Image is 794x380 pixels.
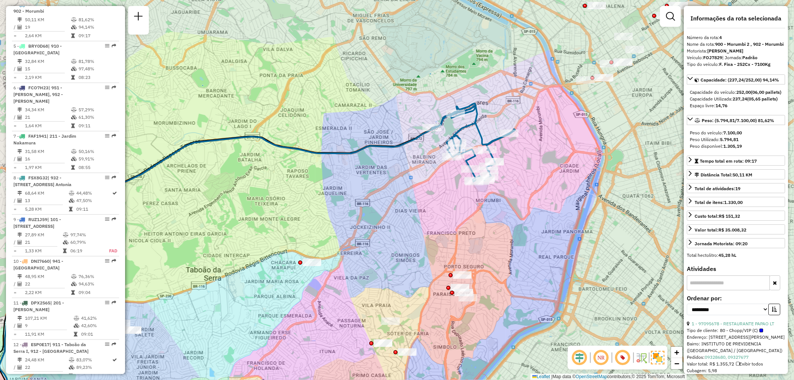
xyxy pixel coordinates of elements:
[695,213,740,220] div: Custo total:
[25,314,73,322] td: 107,21 KM
[13,217,61,229] span: 9 -
[675,359,679,368] span: −
[13,330,17,338] td: =
[31,300,50,306] span: DPX2565
[17,316,22,320] i: Distância Total
[78,65,116,73] td: 97,48%
[13,85,63,104] span: 6 -
[687,252,785,259] div: Total hectolitro:
[687,41,785,48] div: Nome da rota:
[687,238,785,248] a: Jornada Motorista: 09:20
[113,191,117,195] i: Rota otimizada
[690,96,782,102] div: Capacidade Utilizada:
[101,247,118,255] td: FAD
[13,239,17,246] td: /
[71,108,77,112] i: % de utilização do peso
[71,17,77,22] i: % de utilização do peso
[17,240,22,245] i: Total de Atividades
[651,351,664,364] img: Exibir/Ocultar setores
[25,106,71,114] td: 34,34 KM
[25,164,71,171] td: 1,97 KM
[70,247,101,255] td: 06:19
[695,186,740,191] span: Total de atividades:
[17,108,22,112] i: Distância Total
[31,258,50,264] span: DNI7660
[63,240,68,245] i: % de utilização da cubagem
[25,356,68,364] td: 24,48 KM
[687,224,785,234] a: Valor total:R$ 35.008,32
[13,342,89,354] span: 12 -
[571,349,589,367] span: Ocultar deslocamento
[78,122,116,130] td: 09:11
[112,259,116,263] em: Rota exportada
[17,233,22,237] i: Distância Total
[69,198,74,203] i: % de utilização da cubagem
[690,102,782,109] div: Espaço livre:
[25,231,63,239] td: 27,89 KM
[25,280,71,288] td: 22
[105,175,109,180] em: Opções
[25,247,63,255] td: 1,33 KM
[25,273,71,280] td: 48,95 KM
[25,114,71,121] td: 21
[17,149,22,154] i: Distância Total
[78,32,116,39] td: 09:17
[687,156,785,166] a: Tempo total em rota: 09:17
[13,133,76,146] span: | 211 - Jardim Nakamura
[74,332,77,336] i: Tempo total em rota
[131,9,146,26] a: Nova sessão e pesquisa
[614,33,633,40] div: Atividade não roteirizada - IMPERADOR DOCES E BISCOITOS LTDA
[74,316,79,320] i: % de utilização do peso
[715,103,727,108] strong: 14,76
[695,199,743,206] div: Total de itens:
[687,86,785,112] div: Capacidade: (237,24/252,00) 94,14%
[78,58,116,65] td: 81,78%
[13,85,63,104] span: | 951 - [PERSON_NAME], 952 - [PERSON_NAME]
[13,65,17,73] td: /
[13,155,17,163] td: /
[76,364,112,371] td: 89,23%
[69,191,74,195] i: % de utilização do peso
[687,169,785,179] a: Distância Total:50,11 KM
[78,289,116,296] td: 09:04
[657,12,675,19] div: Atividade não roteirizada - LANCHES RIO CAVADO LTDA ME
[112,85,116,90] em: Rota exportada
[687,341,785,354] div: Bairro: INSTITUTO DE PREVIDENCIA ([GEOGRAPHIC_DATA] / [GEOGRAPHIC_DATA])
[718,252,736,258] strong: 45,28 hL
[687,54,785,61] div: Veículo:
[720,327,763,334] span: 80 - Chopp/VIP (C)
[13,43,62,55] span: 5 -
[76,356,112,364] td: 83,07%
[113,358,117,362] i: Rota otimizada
[69,365,74,370] i: % de utilização da cubagem
[720,137,739,142] strong: 5.794,81
[25,65,71,73] td: 15
[17,17,22,22] i: Distância Total
[675,348,679,357] span: +
[13,1,87,14] span: 4 -
[25,322,73,329] td: 9
[25,148,71,155] td: 31,58 KM
[687,361,785,367] div: Valor total: R$ 1.355,72
[71,290,75,295] i: Tempo total em rota
[28,43,48,49] span: BRY0D68
[112,320,130,327] div: Atividade não roteirizada - KELLY ROGERIO DA SIL
[687,327,785,334] div: Tipo de cliente:
[703,55,722,60] strong: FOJ7829
[105,85,109,90] em: Opções
[25,197,68,204] td: 13
[576,76,595,84] div: Atividade não roteirizada - AUTO POSTO BANGKOK LTDA
[398,348,417,356] div: Atividade não roteirizada - CB MARKET PLACE COMERCIO DE ALIMENTOS LT
[687,211,785,221] a: Custo total:R$ 151,32
[687,354,785,361] div: Pedidos:
[28,217,47,222] span: RUZ1J59
[687,183,785,193] a: Total de atividades:19
[690,130,742,135] span: Peso do veículo:
[13,197,17,204] td: /
[71,59,77,64] i: % de utilização do peso
[71,75,75,80] i: Tempo total em rota
[13,205,17,213] td: =
[78,280,116,288] td: 94,63%
[671,358,682,369] a: Zoom out
[25,330,73,338] td: 11,91 KM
